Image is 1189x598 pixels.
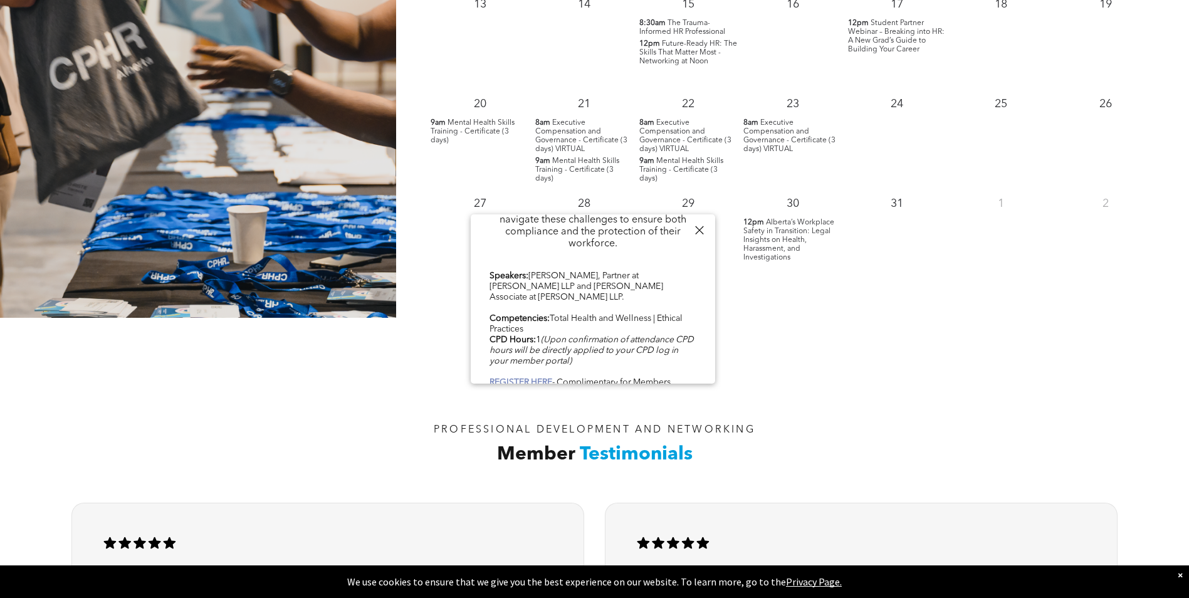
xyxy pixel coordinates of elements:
span: Future-Ready HR: The Skills That Matter Most - Networking at Noon [639,40,737,65]
p: 27 [469,192,491,215]
span: 8am [639,118,654,127]
span: 9am [535,157,550,165]
span: Student Partner Webinar – Breaking into HR: A New Grad’s Guide to Building Your Career [848,19,945,53]
span: Executive Compensation and Governance - Certificate (3 days) VIRTUAL [743,119,835,153]
p: 24 [886,93,908,115]
span: 12pm [848,19,869,28]
b: Speakers: [490,271,528,280]
span: Executive Compensation and Governance - Certificate (3 days) VIRTUAL [535,119,627,153]
span: 8am [743,118,758,127]
p: 31 [886,192,908,215]
span: Testimonials [580,445,693,464]
span: Mental Health Skills Training - Certificate (3 days) [535,157,619,182]
p: 20 [469,93,491,115]
p: 2 [1094,192,1117,215]
span: 8:30am [639,19,666,28]
span: 9am [431,118,446,127]
span: The Trauma-Informed HR Professional [639,19,725,36]
span: Alberta’s Workplace Safety in Transition: Legal Insights on Health, Harassment, and Investigations [743,219,834,261]
span: PROFESSIONAL DEVELOPMENT AND NETWORKING [434,425,755,435]
p: 26 [1094,93,1117,115]
span: Member [497,445,575,464]
p: 28 [573,192,595,215]
span: 8am [535,118,550,127]
p: 29 [677,192,699,215]
span: Mental Health Skills Training - Certificate (3 days) [431,119,515,144]
p: 21 [573,93,595,115]
b: CPD Hours: [490,335,536,344]
div: Dismiss notification [1178,569,1183,581]
span: Executive Compensation and Governance - Certificate (3 days) VIRTUAL [639,119,731,153]
b: Competencies: [490,314,550,323]
p: 22 [677,93,699,115]
p: 25 [990,93,1012,115]
span: 12pm [639,39,660,48]
a: Privacy Page. [786,575,842,588]
span: 12pm [743,218,764,227]
span: 9am [639,157,654,165]
span: Mental Health Skills Training - Certificate (3 days) [639,157,723,182]
a: REGISTER HERE [490,378,552,387]
p: 23 [782,93,804,115]
p: 30 [782,192,804,215]
p: 1 [990,192,1012,215]
i: (Upon confirmation of attendance CPD hours will be directly applied to your CPD log in your membe... [490,335,694,365]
